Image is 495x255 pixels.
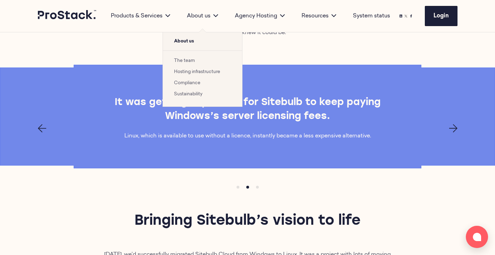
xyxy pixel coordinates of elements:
a: Hosting infrastructure [174,70,220,74]
button: Item 1 [243,182,253,192]
button: Open chat window [466,226,488,248]
a: Sustainability [174,92,203,96]
span: About us [163,32,242,50]
h2: Bringing Sitebulb’s vision to life [80,212,415,231]
div: Products & Services [102,12,179,20]
button: Item 2 [253,182,262,192]
a: System status [353,12,390,20]
a: The team [174,58,195,63]
div: Agency Hosting [226,12,293,20]
a: Compliance [174,81,200,85]
span: Login [434,13,449,19]
p: It was getting expensive for Sitebulb to keep paying Windows’s server licensing fees. [111,96,384,123]
div: Resources [293,12,345,20]
p: Linux, which is available to use without a licence, instantly became a less expensive alternative. [124,132,371,140]
button: Item 0 [233,182,243,192]
a: Prostack logo [38,10,97,22]
button: Next page [449,124,457,133]
a: Login [425,6,457,26]
div: About us [179,12,226,20]
button: Previous page [38,124,46,133]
